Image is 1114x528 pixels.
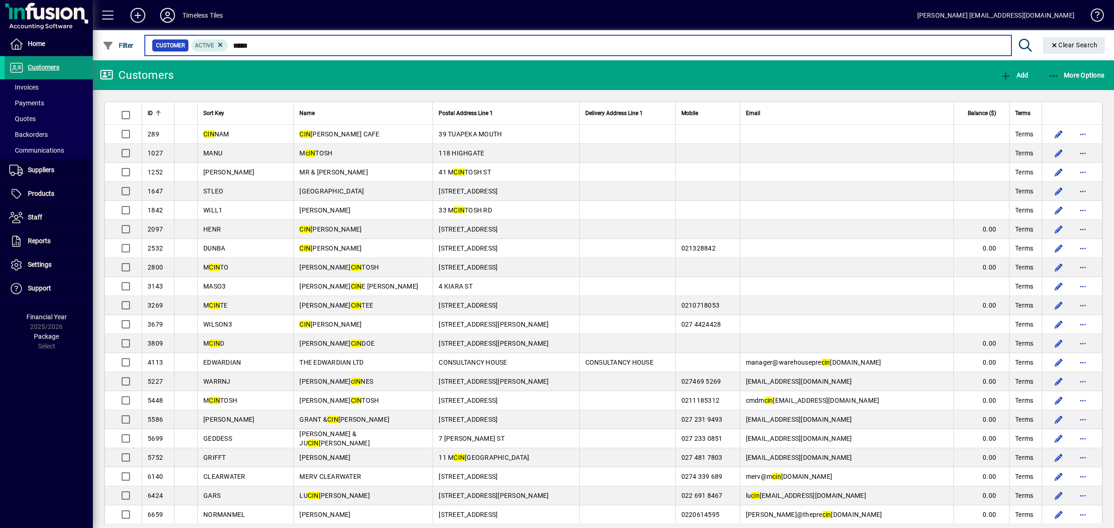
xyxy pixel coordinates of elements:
[953,505,1009,524] td: 0.00
[1000,71,1028,79] span: Add
[1075,469,1090,484] button: More options
[681,492,723,499] span: 022 691 8467
[148,187,163,195] span: 1647
[203,187,223,195] span: STLEO
[1015,339,1033,348] span: Terms
[439,511,498,518] span: [STREET_ADDRESS]
[195,42,214,49] span: Active
[959,108,1004,118] div: Balance ($)
[953,486,1009,505] td: 0.00
[746,108,760,118] span: Email
[681,378,721,385] span: 027469 5269
[203,511,245,518] span: NORMANMEL
[953,220,1009,239] td: 0.00
[1075,431,1090,446] button: More options
[1051,412,1066,427] button: Edit
[182,8,223,23] div: Timeless Tiles
[953,239,1009,258] td: 0.00
[751,492,760,499] em: cin
[681,473,723,480] span: 0274 339 689
[1051,507,1066,522] button: Edit
[203,416,254,423] span: [PERSON_NAME]
[5,159,93,182] a: Suppliers
[203,206,222,214] span: WILL1
[299,225,362,233] span: [PERSON_NAME]
[308,439,319,447] em: CIN
[34,333,59,340] span: Package
[148,397,163,404] span: 5448
[299,454,350,461] span: [PERSON_NAME]
[1075,260,1090,275] button: More options
[148,108,168,118] div: ID
[123,7,153,24] button: Add
[968,108,996,118] span: Balance ($)
[1051,298,1066,313] button: Edit
[1051,184,1066,199] button: Edit
[439,416,498,423] span: [STREET_ADDRESS]
[1051,450,1066,465] button: Edit
[1051,203,1066,218] button: Edit
[1051,146,1066,161] button: Edit
[351,378,361,385] em: cIN
[953,448,1009,467] td: 0.00
[1075,241,1090,256] button: More options
[299,206,350,214] span: [PERSON_NAME]
[1015,282,1033,291] span: Terms
[1015,187,1033,196] span: Terms
[148,264,163,271] span: 2800
[148,492,163,499] span: 6424
[1075,355,1090,370] button: More options
[1048,71,1105,79] span: More Options
[746,435,852,442] span: [EMAIL_ADDRESS][DOMAIN_NAME]
[5,79,93,95] a: Invoices
[439,340,549,347] span: [STREET_ADDRESS][PERSON_NAME]
[1015,415,1033,424] span: Terms
[5,182,93,206] a: Products
[772,473,781,480] em: cin
[203,321,232,328] span: WILSON3
[203,397,237,404] span: M TOSH
[1051,165,1066,180] button: Edit
[585,359,654,366] span: CONSULTANCY HOUSE
[148,473,163,480] span: 6140
[299,168,368,176] span: MR & [PERSON_NAME]
[681,108,734,118] div: Mobile
[9,84,39,91] span: Invoices
[1015,148,1033,158] span: Terms
[148,283,163,290] span: 3143
[203,108,224,118] span: Sort Key
[28,166,54,174] span: Suppliers
[1015,167,1033,177] span: Terms
[209,302,220,309] em: CIN
[1015,263,1033,272] span: Terms
[453,454,465,461] em: CIN
[1015,320,1033,329] span: Terms
[1051,336,1066,351] button: Edit
[1046,67,1107,84] button: More Options
[148,302,163,309] span: 3269
[439,225,498,233] span: [STREET_ADDRESS]
[681,321,721,328] span: 027 4424428
[299,416,389,423] span: GRANT & [PERSON_NAME]
[953,258,1009,277] td: 0.00
[299,321,362,328] span: [PERSON_NAME]
[5,142,93,158] a: Communications
[148,108,153,118] span: ID
[203,283,226,290] span: MASO3
[299,492,370,499] span: LU [PERSON_NAME]
[5,111,93,127] a: Quotes
[28,213,42,221] span: Staff
[28,284,51,292] span: Support
[1075,146,1090,161] button: More options
[1051,469,1066,484] button: Edit
[953,467,1009,486] td: 0.00
[1075,298,1090,313] button: More options
[1015,396,1033,405] span: Terms
[1051,222,1066,237] button: Edit
[5,230,93,253] a: Reports
[5,95,93,111] a: Payments
[203,168,254,176] span: [PERSON_NAME]
[9,147,64,154] span: Communications
[1015,510,1033,519] span: Terms
[681,416,723,423] span: 027 231 9493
